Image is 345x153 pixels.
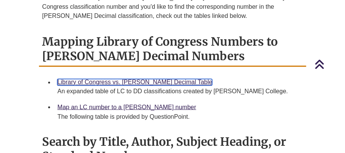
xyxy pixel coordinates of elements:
[39,32,306,67] h2: Mapping Library of Congress Numbers to [PERSON_NAME] Decimal Numbers
[57,79,212,85] a: Library of Congress vs. [PERSON_NAME] Decimal Table
[57,112,300,121] div: The following table is provided by QuestionPoint.
[57,87,300,96] div: An expanded table of LC to DD classifications created by [PERSON_NAME] College.
[314,59,343,69] a: Back to Top
[57,104,196,110] a: Map an LC number to a [PERSON_NAME] number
